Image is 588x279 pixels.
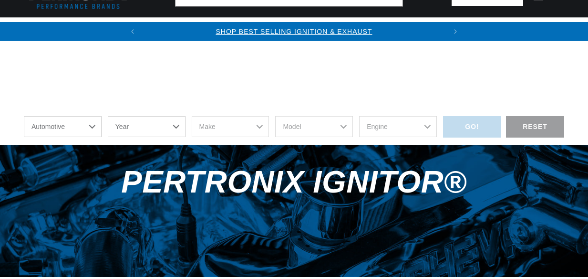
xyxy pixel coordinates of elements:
[142,26,445,37] div: Announcement
[506,116,564,138] div: RESET
[446,22,465,41] button: Translation missing: en.sections.announcements.next_announcement
[127,18,232,40] summary: Coils & Distributors
[192,116,269,137] select: Make
[24,116,102,137] select: Ride Type
[398,18,470,40] summary: Engine Swaps
[142,26,445,37] div: 1 of 2
[275,116,353,137] select: Model
[121,164,466,199] span: PerTronix Ignitor®
[108,116,186,137] select: Year
[24,18,127,40] summary: Ignition Conversions
[470,18,564,40] summary: Battery Products
[232,18,398,40] summary: Headers, Exhausts & Components
[216,28,372,35] a: SHOP BEST SELLING IGNITION & EXHAUST
[123,22,142,41] button: Translation missing: en.sections.announcements.previous_announcement
[359,116,437,137] select: Engine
